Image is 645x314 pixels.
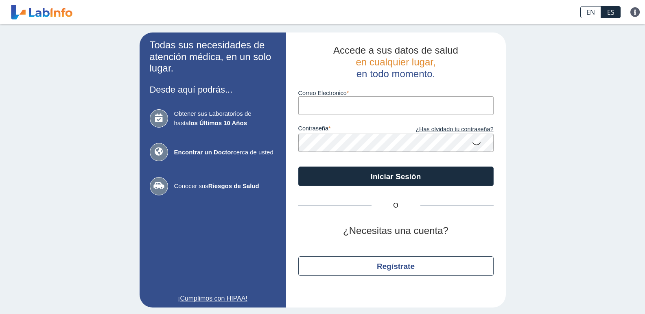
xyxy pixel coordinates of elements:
span: Conocer sus [174,182,276,191]
h2: Todas sus necesidades de atención médica, en un solo lugar. [150,39,276,74]
span: Accede a sus datos de salud [333,45,458,56]
label: contraseña [298,125,396,134]
span: Obtener sus Laboratorios de hasta [174,109,276,128]
h3: Desde aquí podrás... [150,84,276,95]
b: Encontrar un Doctor [174,149,234,156]
span: cerca de usted [174,148,276,157]
button: Regístrate [298,256,494,276]
a: ¡Cumplimos con HIPAA! [150,294,276,303]
a: EN [580,6,601,18]
label: Correo Electronico [298,90,494,96]
button: Iniciar Sesión [298,167,494,186]
a: ¿Has olvidado tu contraseña? [396,125,494,134]
span: O [372,201,420,210]
b: Riesgos de Salud [208,182,259,189]
span: en cualquier lugar, [356,56,435,67]
b: los Últimos 10 Años [189,119,247,126]
span: en todo momento. [356,68,435,79]
a: ES [601,6,621,18]
h2: ¿Necesitas una cuenta? [298,225,494,237]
